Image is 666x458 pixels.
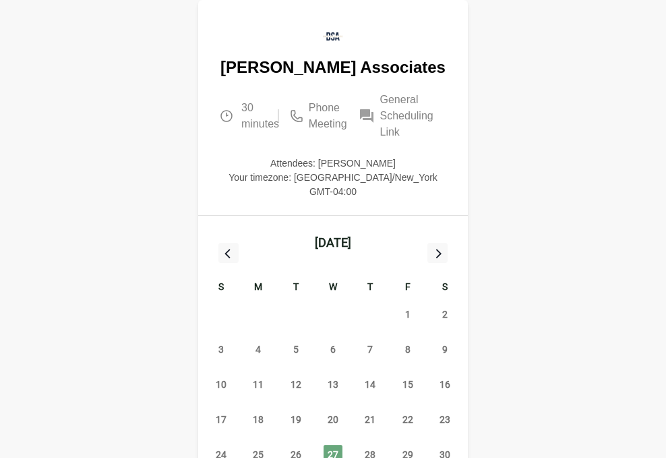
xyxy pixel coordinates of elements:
[324,410,342,429] span: Wednesday, August 20, 2025
[435,305,454,324] span: Saturday, August 2, 2025
[249,410,268,429] span: Monday, August 18, 2025
[389,279,426,297] div: F
[239,279,276,297] div: M
[277,279,314,297] div: T
[427,279,464,297] div: S
[435,410,454,429] span: Saturday, August 23, 2025
[324,375,342,394] span: Wednesday, August 13, 2025
[380,92,446,140] span: General Scheduling Link
[352,279,389,297] div: T
[220,156,446,171] p: Attendees: [PERSON_NAME]
[361,340,380,359] span: Thursday, August 7, 2025
[315,233,351,252] div: [DATE]
[398,340,417,359] span: Friday, August 8, 2025
[286,410,305,429] span: Tuesday, August 19, 2025
[220,171,446,199] p: Your timezone: [GEOGRAPHIC_DATA]/New_York GMT-04:00
[202,279,239,297] div: S
[324,340,342,359] span: Wednesday, August 6, 2025
[309,100,348,132] span: Phone Meeting
[314,279,351,297] div: W
[398,375,417,394] span: Friday, August 15, 2025
[249,340,268,359] span: Monday, August 4, 2025
[361,375,380,394] span: Thursday, August 14, 2025
[220,59,446,76] p: [PERSON_NAME] Associates
[286,375,305,394] span: Tuesday, August 12, 2025
[286,340,305,359] span: Tuesday, August 5, 2025
[398,410,417,429] span: Friday, August 22, 2025
[249,375,268,394] span: Monday, August 11, 2025
[361,410,380,429] span: Thursday, August 21, 2025
[435,375,454,394] span: Saturday, August 16, 2025
[398,305,417,324] span: Friday, August 1, 2025
[212,375,231,394] span: Sunday, August 10, 2025
[435,340,454,359] span: Saturday, August 9, 2025
[212,340,231,359] span: Sunday, August 3, 2025
[212,410,231,429] span: Sunday, August 17, 2025
[241,100,279,132] span: 30 minutes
